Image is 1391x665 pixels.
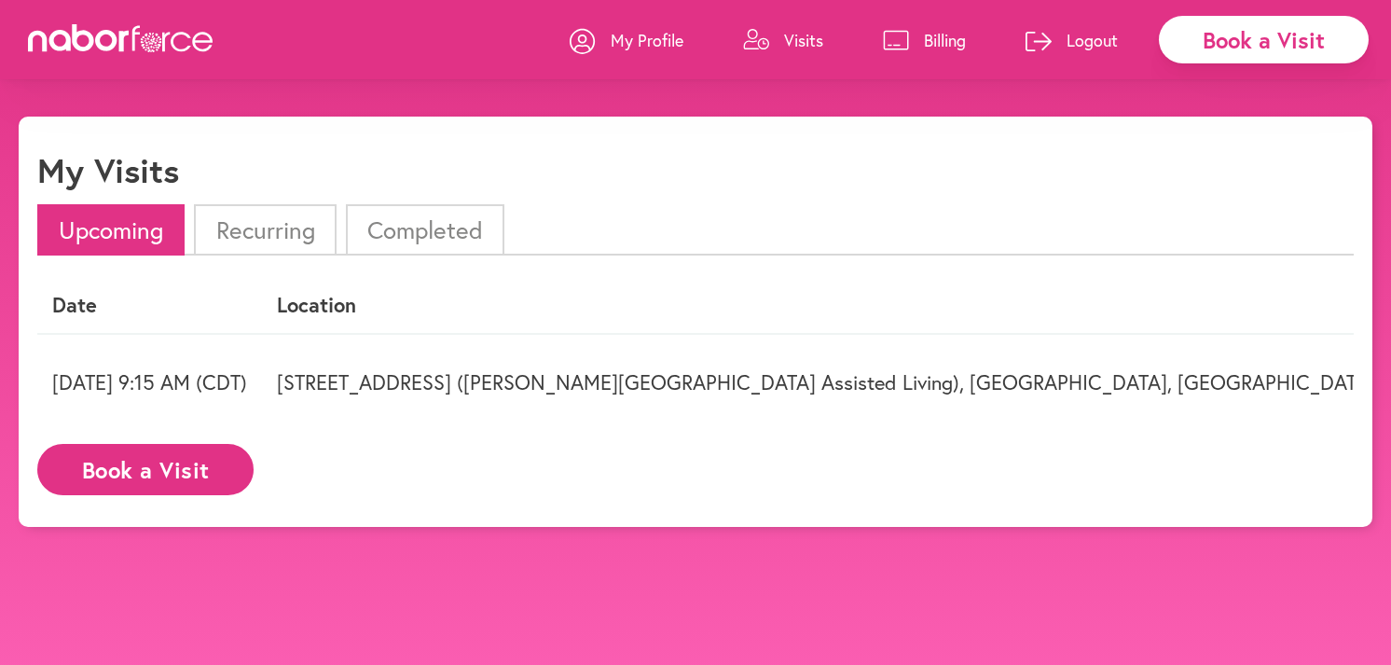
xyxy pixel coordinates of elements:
th: Location [262,278,1390,333]
td: [DATE] 9:15 AM (CDT) [37,334,262,430]
div: Book a Visit [1159,16,1369,63]
a: My Profile [570,12,683,68]
a: Logout [1026,12,1118,68]
h1: My Visits [37,150,179,190]
li: Recurring [194,204,336,256]
a: Billing [883,12,966,68]
a: Visits [743,12,823,68]
p: Billing [924,29,966,51]
p: My Profile [611,29,683,51]
button: Book a Visit [37,444,254,495]
p: Logout [1067,29,1118,51]
a: Book a Visit [37,458,254,476]
li: Completed [346,204,504,256]
th: Date [37,278,262,333]
li: Upcoming [37,204,185,256]
td: [STREET_ADDRESS] ([PERSON_NAME][GEOGRAPHIC_DATA] Assisted Living), [GEOGRAPHIC_DATA], [GEOGRAPHIC... [262,334,1390,430]
p: Visits [784,29,823,51]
